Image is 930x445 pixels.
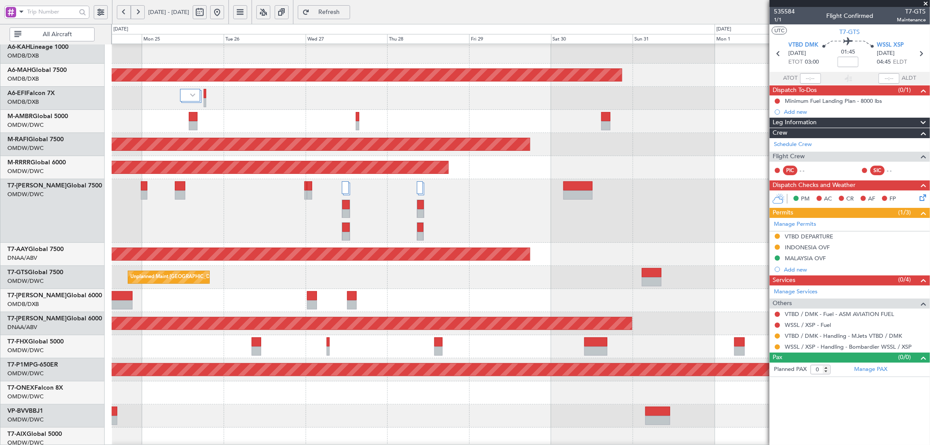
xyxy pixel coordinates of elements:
[7,323,37,331] a: DNAA/ABV
[773,118,817,128] span: Leg Information
[774,16,795,24] span: 1/1
[899,85,911,95] span: (0/1)
[113,26,128,33] div: [DATE]
[23,31,92,37] span: All Aircraft
[784,266,926,273] div: Add new
[897,16,926,24] span: Maintenance
[899,275,911,284] span: (0/4)
[224,34,306,44] div: Tue 26
[7,431,62,437] a: T7-AIXGlobal 5000
[7,370,44,377] a: OMDW/DWC
[7,183,67,189] span: T7-[PERSON_NAME]
[7,75,39,83] a: OMDB/DXB
[633,34,715,44] div: Sun 31
[841,48,855,57] span: 01:45
[7,90,26,96] span: A6-EFI
[785,244,830,251] div: INDONESIA OVF
[773,152,805,162] span: Flight Crew
[7,385,63,391] a: T7-ONEXFalcon 8X
[387,34,469,44] div: Thu 28
[130,271,239,284] div: Unplanned Maint [GEOGRAPHIC_DATA] (Seletar)
[785,343,912,350] a: WSSL / XSP - Handling - Bombardier WSSL / XSP
[773,353,782,363] span: Pax
[7,52,39,60] a: OMDB/DXB
[897,7,926,16] span: T7-GTS
[7,300,39,308] a: OMDB/DXB
[190,93,195,97] img: arrow-gray.svg
[784,108,926,115] div: Add new
[7,246,64,252] a: T7-AAYGlobal 7500
[7,113,33,119] span: M-AMBR
[773,299,792,309] span: Others
[7,316,102,322] a: T7-[PERSON_NAME]Global 6000
[846,195,854,204] span: CR
[893,58,907,67] span: ELDT
[7,144,44,152] a: OMDW/DWC
[772,27,787,34] button: UTC
[877,41,904,50] span: WSSL XSP
[7,408,29,414] span: VP-BVV
[148,8,189,16] span: [DATE] - [DATE]
[7,339,64,345] a: T7-FHXGlobal 5000
[7,269,28,275] span: T7-GTS
[7,67,31,73] span: A6-MAH
[877,49,895,58] span: [DATE]
[7,385,34,391] span: T7-ONEX
[7,292,102,299] a: T7-[PERSON_NAME]Global 6000
[785,321,831,329] a: WSSL / XSP - Fuel
[826,12,873,21] div: Flight Confirmed
[805,58,819,67] span: 03:00
[7,316,67,322] span: T7-[PERSON_NAME]
[7,277,44,285] a: OMDW/DWC
[7,121,44,129] a: OMDW/DWC
[7,183,102,189] a: T7-[PERSON_NAME]Global 7500
[27,5,76,18] input: Trip Number
[877,58,891,67] span: 04:45
[789,41,819,50] span: VTBD DMK
[870,166,885,175] div: SIC
[854,365,887,374] a: Manage PAX
[7,44,30,50] span: A6-KAH
[774,7,795,16] span: 535584
[7,346,44,354] a: OMDW/DWC
[889,195,896,204] span: FP
[773,275,795,285] span: Services
[902,74,916,83] span: ALDT
[7,431,27,437] span: T7-AIX
[7,246,28,252] span: T7-AAY
[785,97,882,105] div: Minimum Fuel Landing Plan - 8000 lbs
[7,98,39,106] a: OMDB/DXB
[7,254,37,262] a: DNAA/ABV
[7,416,44,424] a: OMDW/DWC
[774,220,816,229] a: Manage Permits
[7,44,68,50] a: A6-KAHLineage 1000
[306,34,388,44] div: Wed 27
[789,58,803,67] span: ETOT
[7,90,55,96] a: A6-EFIFalcon 7X
[7,393,44,401] a: OMDW/DWC
[10,27,95,41] button: All Aircraft
[784,74,798,83] span: ATOT
[840,27,860,37] span: T7-GTS
[7,167,44,175] a: OMDW/DWC
[800,73,821,84] input: --:--
[899,353,911,362] span: (0/0)
[785,255,826,262] div: MALAYSIA OVF
[142,34,224,44] div: Mon 25
[7,136,64,143] a: M-RAFIGlobal 7500
[789,49,807,58] span: [DATE]
[311,9,347,15] span: Refresh
[7,408,43,414] a: VP-BVVBBJ1
[773,208,793,218] span: Permits
[773,180,855,190] span: Dispatch Checks and Weather
[7,67,67,73] a: A6-MAHGlobal 7500
[7,113,68,119] a: M-AMBRGlobal 5000
[7,362,58,368] a: T7-P1MPG-650ER
[7,160,31,166] span: M-RRRR
[887,166,906,174] div: - -
[298,5,350,19] button: Refresh
[899,208,911,217] span: (1/3)
[774,365,807,374] label: Planned PAX
[801,195,810,204] span: PM
[551,34,633,44] div: Sat 30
